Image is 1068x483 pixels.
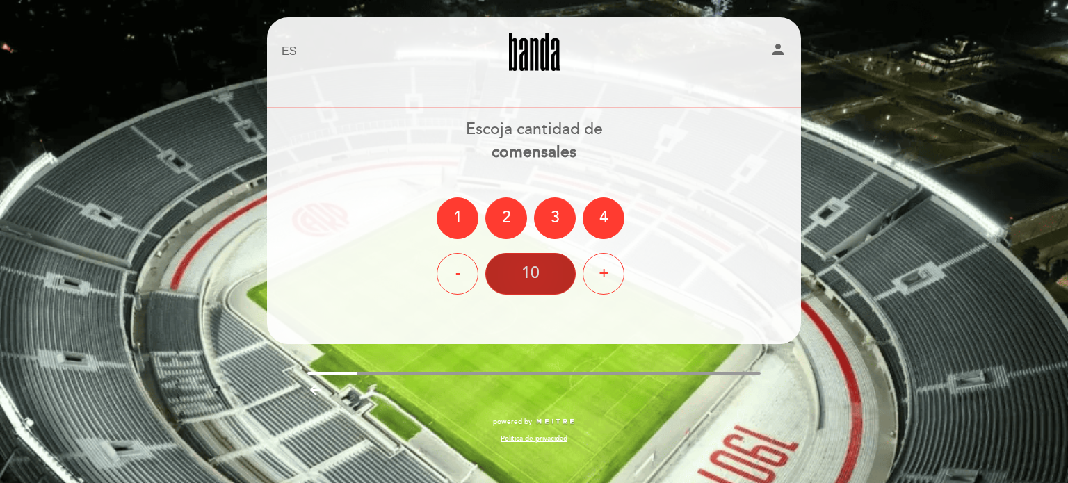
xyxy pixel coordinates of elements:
[770,41,786,58] i: person
[501,434,567,443] a: Política de privacidad
[447,33,621,71] a: Banda
[485,253,576,295] div: 10
[485,197,527,239] div: 2
[437,197,478,239] div: 1
[492,142,576,162] b: comensales
[493,417,532,427] span: powered by
[583,197,624,239] div: 4
[770,41,786,63] button: person
[437,253,478,295] div: -
[583,253,624,295] div: +
[493,417,575,427] a: powered by
[535,418,575,425] img: MEITRE
[307,382,324,398] i: arrow_backward
[534,197,576,239] div: 3
[266,118,802,164] div: Escoja cantidad de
